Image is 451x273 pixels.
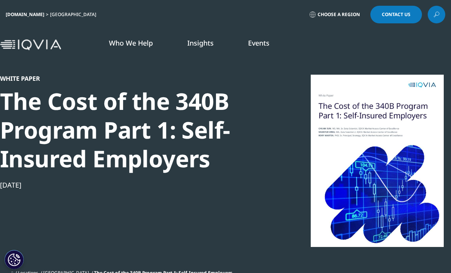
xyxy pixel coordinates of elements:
[50,11,99,18] div: [GEOGRAPHIC_DATA]
[5,250,24,269] button: Cookies Settings
[109,38,153,47] a: Who We Help
[318,11,360,18] span: Choose a Region
[382,12,410,17] span: Contact Us
[6,11,44,18] a: [DOMAIN_NAME]
[248,38,269,47] a: Events
[64,27,451,63] nav: Primary
[187,38,214,47] a: Insights
[370,6,422,23] a: Contact Us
